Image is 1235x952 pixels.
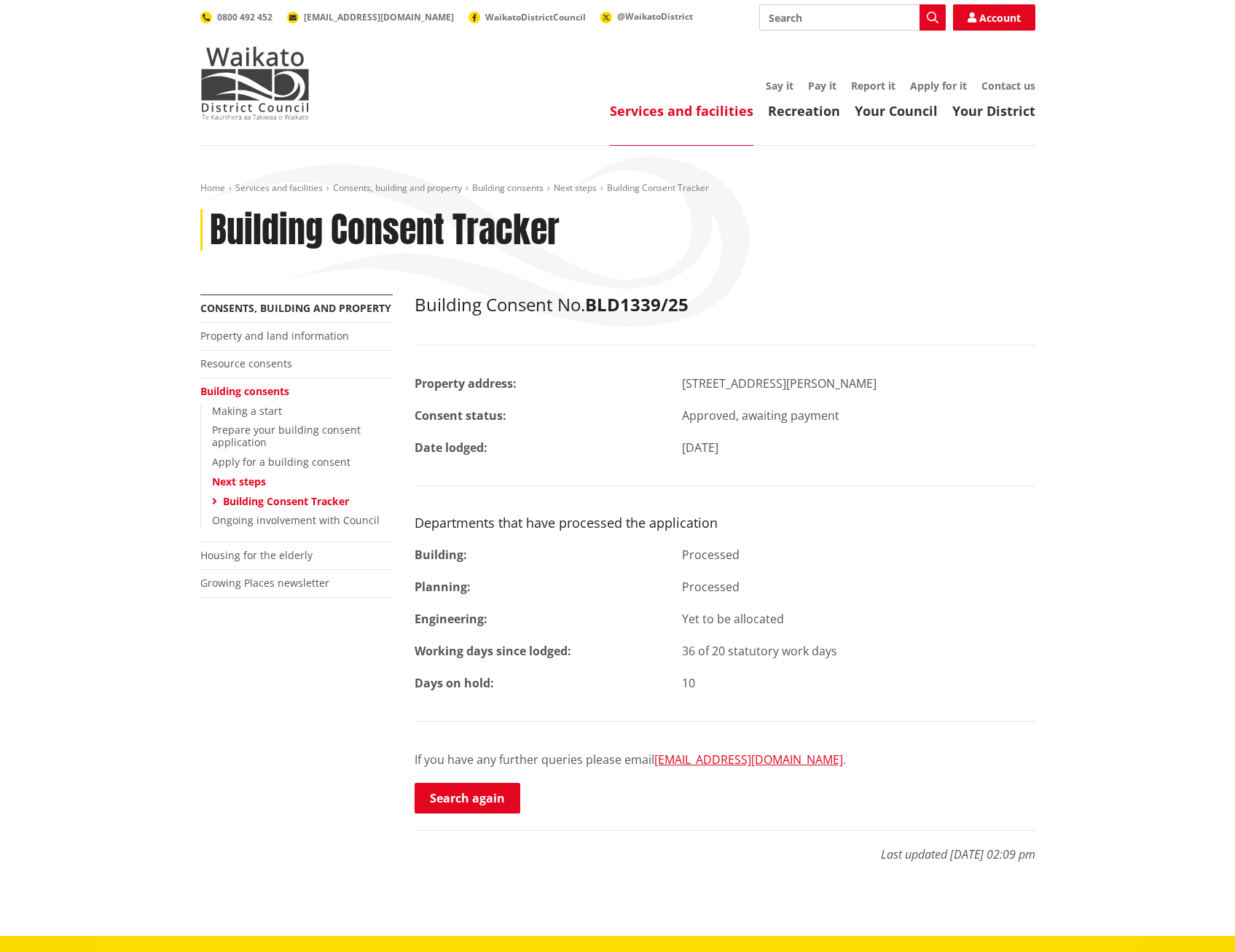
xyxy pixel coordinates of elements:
div: Approved, awaiting payment [671,407,1046,424]
a: Home [200,182,225,194]
div: Yet to be allocated [671,610,1046,628]
a: Account [953,4,1035,31]
nav: breadcrumb [200,182,1035,195]
a: Your Council [855,102,938,120]
a: Growing Places newsletter [200,576,329,590]
strong: Engineering: [415,611,487,627]
div: [DATE] [671,439,1046,456]
h1: Building Consent Tracker [210,209,560,251]
a: Services and facilities [610,102,753,120]
span: Building Consent Tracker [607,182,709,194]
a: Prepare your building consent application [212,423,361,449]
a: Recreation [768,102,840,120]
strong: Building: [415,547,467,563]
div: 36 of 20 statutory work days [671,642,1046,660]
span: 0800 492 452 [217,11,273,23]
a: @WaikatoDistrict [600,10,693,23]
a: WaikatoDistrictCouncil [468,11,586,23]
strong: Planning: [415,579,471,595]
div: Processed [671,578,1046,596]
a: Resource consents [200,356,292,370]
strong: Date lodged: [415,440,487,456]
a: Housing for the elderly [200,548,313,562]
p: Last updated [DATE] 02:09 pm [415,830,1035,863]
div: [STREET_ADDRESS][PERSON_NAME] [671,375,1046,392]
strong: Property address: [415,375,517,391]
a: 0800 492 452 [200,11,273,23]
strong: Working days since lodged: [415,643,571,659]
strong: BLD1339/25 [585,292,689,316]
h2: Building Consent No. [415,294,1035,316]
a: Consents, building and property [200,301,391,315]
a: Report it [851,79,895,93]
a: [EMAIL_ADDRESS][DOMAIN_NAME] [654,752,843,768]
a: Services and facilities [235,182,323,194]
div: Processed [671,546,1046,563]
a: Your District [952,102,1035,120]
span: [EMAIL_ADDRESS][DOMAIN_NAME] [304,11,454,23]
span: WaikatoDistrictCouncil [485,11,586,23]
a: Say it [766,79,793,93]
a: Ongoing involvement with Council [212,513,380,527]
a: Contact us [981,79,1035,93]
a: Apply for a building consent [212,455,350,469]
img: Waikato District Council - Te Kaunihera aa Takiwaa o Waikato [200,47,310,120]
a: Making a start [212,404,282,418]
a: Consents, building and property [333,182,462,194]
strong: Days on hold: [415,675,494,691]
input: Search input [759,4,946,31]
strong: Consent status: [415,407,506,424]
a: Apply for it [910,79,967,93]
h3: Departments that have processed the application [415,515,1035,531]
a: Search again [415,783,520,814]
a: Building Consent Tracker [223,494,349,508]
a: Building consents [472,182,544,194]
a: [EMAIL_ADDRESS][DOMAIN_NAME] [287,11,454,23]
p: If you have any further queries please email . [415,751,1035,768]
a: Pay it [808,79,836,93]
a: Next steps [554,182,597,194]
div: 10 [671,674,1046,692]
a: Property and land information [200,329,349,343]
a: Next steps [212,475,266,488]
a: Building consents [200,384,289,398]
span: @WaikatoDistrict [617,10,693,23]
